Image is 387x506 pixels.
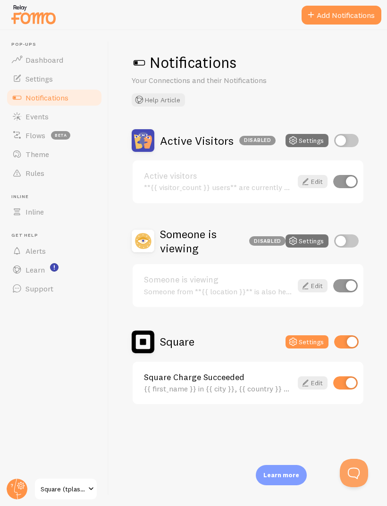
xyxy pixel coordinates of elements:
a: Theme [6,145,103,164]
div: Learn more [256,465,307,485]
div: {{ first_name }} in {{ city }}, {{ country }} purchased {{ title_with_link }} [144,384,292,393]
span: Notifications [25,93,68,102]
a: Active visitors [144,172,292,180]
a: Learn [6,260,103,279]
span: Pop-ups [11,41,103,48]
a: Support [6,279,103,298]
button: Settings [286,134,328,147]
span: Settings [25,74,53,83]
a: Edit [298,279,328,292]
iframe: Help Scout Beacon - Open [340,459,368,487]
button: Settings [286,234,328,248]
div: Disabled [249,236,286,246]
h2: Someone is viewing [160,227,286,256]
span: Inline [25,207,44,216]
span: Events [25,112,49,121]
div: Someone from **{{ location }}** is also here {{ time_ago }} [144,287,292,296]
a: Edit [298,175,328,188]
span: Square (tplashsupply) [41,483,85,495]
a: Rules [6,164,103,182]
a: Edit [298,376,328,390]
h1: Notifications [132,53,364,72]
span: Theme [25,149,49,159]
span: Dashboard [25,55,63,65]
img: fomo-relay-logo-orange.svg [10,2,57,26]
a: Square (tplashsupply) [34,478,98,500]
p: Your Connections and their Notifications [132,75,358,86]
span: Get Help [11,232,103,239]
a: Flows beta [6,126,103,145]
h2: Square [160,334,194,349]
span: Learn [25,265,45,274]
img: Square [132,331,154,353]
a: Settings [6,69,103,88]
svg: <p>Watch New Feature Tutorials!</p> [50,263,59,272]
span: Alerts [25,246,46,256]
a: Notifications [6,88,103,107]
a: Square Charge Succeeded [144,373,292,382]
span: Flows [25,131,45,140]
img: Someone is viewing [132,230,154,252]
a: Inline [6,202,103,221]
div: Disabled [239,136,276,145]
button: Help Article [132,93,185,107]
p: Learn more [263,471,299,480]
a: Someone is viewing [144,275,292,284]
span: Support [25,284,53,293]
a: Dashboard [6,50,103,69]
div: **{{ visitor_count }} users** are currently active on our {{ page_or_website }} {{ time_period }} [144,183,292,191]
span: Inline [11,194,103,200]
span: Rules [25,168,44,178]
a: Alerts [6,241,103,260]
button: Settings [286,335,328,348]
span: beta [51,131,70,140]
h2: Active Visitors [160,133,276,148]
img: Active Visitors [132,129,154,152]
a: Events [6,107,103,126]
